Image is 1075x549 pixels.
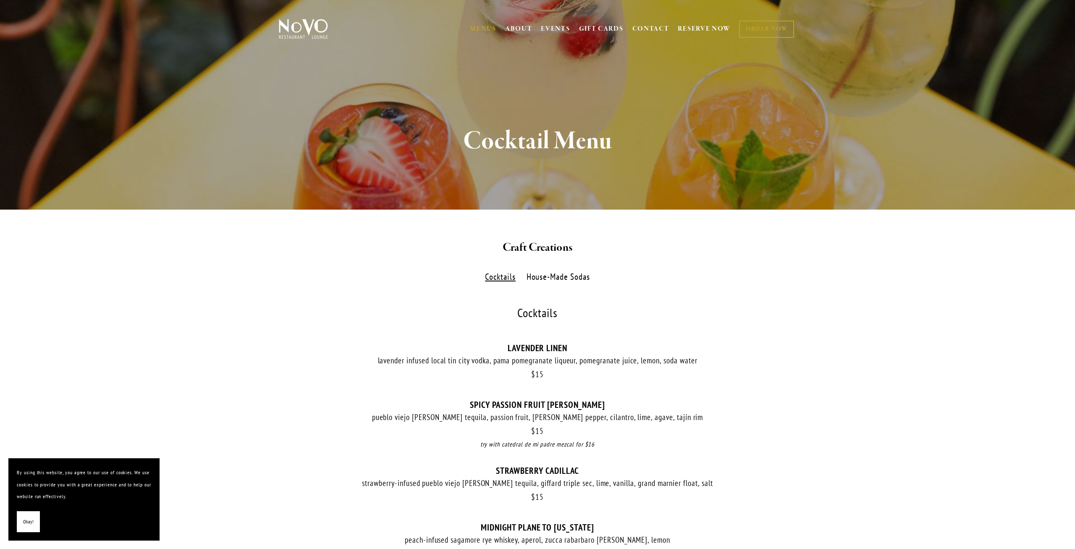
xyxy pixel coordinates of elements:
[17,511,40,533] button: Okay!
[481,271,520,283] label: Cocktails
[277,370,798,379] div: 15
[23,516,34,528] span: Okay!
[293,128,782,155] h1: Cocktail Menu
[277,465,798,476] div: STRAWBERRY CADILLAC
[277,343,798,353] div: LAVENDER LINEN
[8,458,160,541] section: Cookie banner
[579,21,624,37] a: GIFT CARDS
[522,271,594,283] label: House-Made Sodas
[17,467,151,503] p: By using this website, you agree to our use of cookies. We use cookies to provide you with a grea...
[531,369,535,379] span: $
[277,492,798,502] div: 15
[470,25,496,33] a: MENUS
[541,25,570,33] a: EVENTS
[277,535,798,545] div: peach-infused sagamore rye whiskey, aperol, zucca rabarbaro [PERSON_NAME], lemon
[277,18,330,39] img: Novo Restaurant &amp; Lounge
[293,239,782,257] h2: Craft Creations
[277,399,798,410] div: SPICY PASSION FRUIT [PERSON_NAME]
[277,478,798,489] div: strawberry-infused pueblo viejo [PERSON_NAME] tequila, giffard triple sec, lime, vanilla, grand m...
[277,307,798,319] div: Cocktails
[277,522,798,533] div: MIDNIGHT PLANE TO [US_STATE]
[531,492,535,502] span: $
[505,25,532,33] a: ABOUT
[277,412,798,423] div: pueblo viejo [PERSON_NAME] tequila, passion fruit, [PERSON_NAME] pepper, cilantro, lime, agave, t...
[632,21,669,37] a: CONTACT
[277,355,798,366] div: lavender infused local tin city vodka, pama pomegranate liqueur, pomegranate juice, lemon, soda w...
[277,426,798,436] div: 15
[739,21,794,38] a: ORDER NOW
[531,426,535,436] span: $
[678,21,731,37] a: RESERVE NOW
[277,440,798,449] div: try with catedral de mi padre mezcal for $16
